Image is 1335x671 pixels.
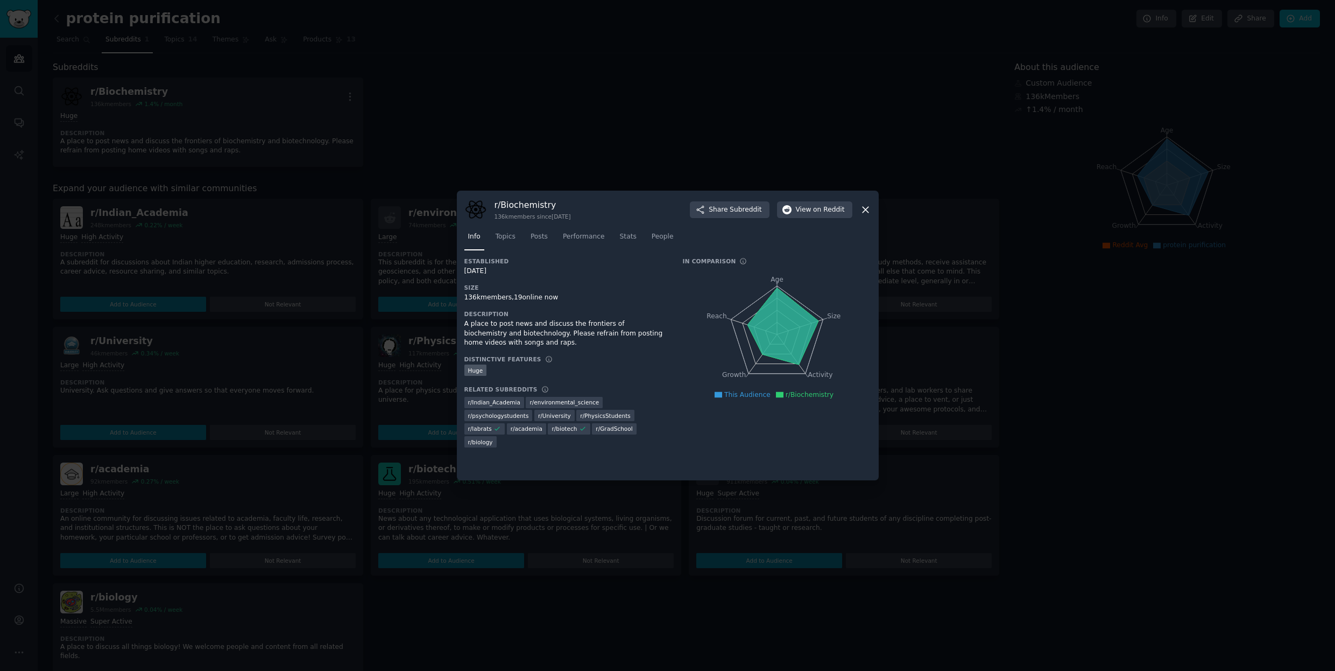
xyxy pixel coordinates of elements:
[464,293,668,303] div: 136k members, 19 online now
[492,228,519,250] a: Topics
[511,425,542,432] span: r/ academia
[580,412,631,420] span: r/ PhysicsStudents
[495,213,571,220] div: 136k members since [DATE]
[683,257,736,265] h3: In Comparison
[468,438,493,446] span: r/ biology
[531,232,548,242] span: Posts
[786,391,834,399] span: r/Biochemistry
[559,228,609,250] a: Performance
[468,412,529,420] span: r/ psychologystudents
[464,228,484,250] a: Info
[464,355,541,363] h3: Distinctive Features
[730,205,761,215] span: Subreddit
[777,201,852,219] button: Viewon Reddit
[722,372,746,379] tspan: Growth
[552,425,577,432] span: r/ biotech
[648,228,677,250] a: People
[827,312,840,320] tspan: Size
[496,232,515,242] span: Topics
[690,201,769,219] button: ShareSubreddit
[620,232,637,242] span: Stats
[468,425,492,432] span: r/ labrats
[464,267,668,276] div: [DATE]
[468,232,481,242] span: Info
[813,205,844,215] span: on Reddit
[709,205,761,215] span: Share
[464,310,668,318] h3: Description
[538,412,571,420] span: r/ University
[464,365,487,376] div: Huge
[527,228,552,250] a: Posts
[464,386,538,393] h3: Related Subreddits
[808,372,832,379] tspan: Activity
[468,399,520,406] span: r/ Indian_Academia
[464,284,668,291] h3: Size
[529,399,599,406] span: r/ environmental_science
[495,199,571,211] h3: r/ Biochemistry
[596,425,632,432] span: r/ GradSchool
[724,391,771,399] span: This Audience
[464,319,668,348] div: A place to post news and discuss the frontiers of biochemistry and biotechnology. Please refrain ...
[771,276,783,283] tspan: Age
[707,312,727,320] tspan: Reach
[464,198,487,221] img: Biochemistry
[652,232,674,242] span: People
[464,257,668,265] h3: Established
[796,205,845,215] span: View
[563,232,605,242] span: Performance
[616,228,640,250] a: Stats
